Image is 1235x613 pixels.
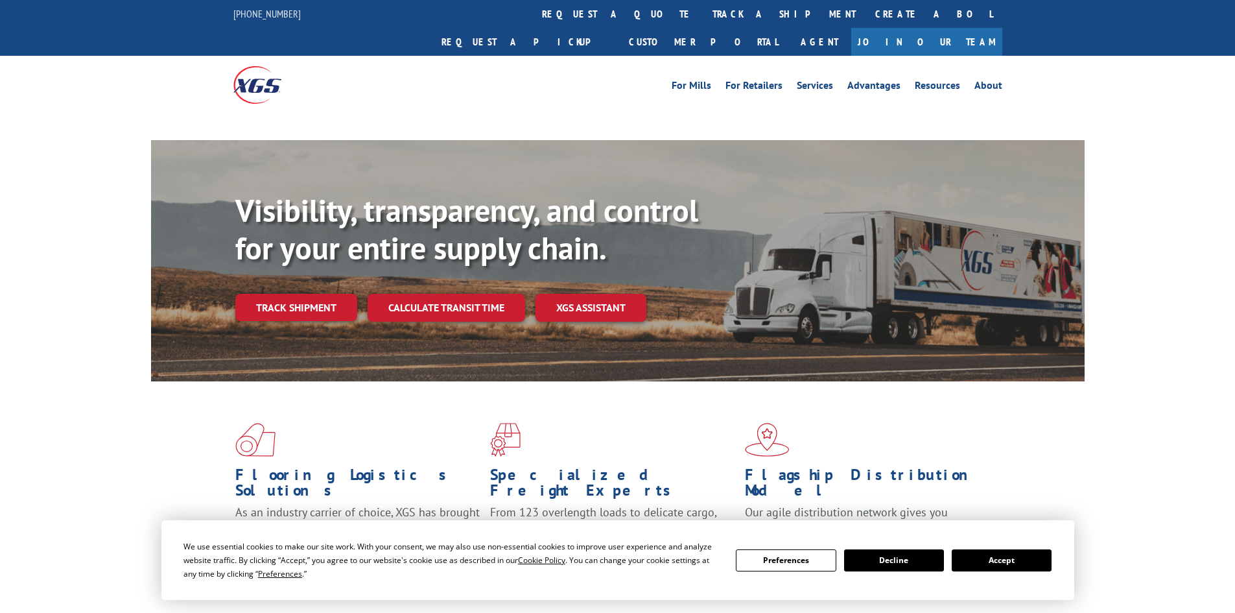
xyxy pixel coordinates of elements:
h1: Flooring Logistics Solutions [235,467,480,505]
a: Agent [788,28,851,56]
img: xgs-icon-total-supply-chain-intelligence-red [235,423,276,457]
a: About [974,80,1002,95]
span: As an industry carrier of choice, XGS has brought innovation and dedication to flooring logistics... [235,505,480,551]
img: xgs-icon-flagship-distribution-model-red [745,423,790,457]
span: Preferences [258,568,302,579]
p: From 123 overlength loads to delicate cargo, our experienced staff knows the best way to move you... [490,505,735,562]
h1: Specialized Freight Experts [490,467,735,505]
a: Customer Portal [619,28,788,56]
b: Visibility, transparency, and control for your entire supply chain. [235,190,698,268]
button: Accept [952,549,1052,571]
h1: Flagship Distribution Model [745,467,990,505]
div: Cookie Consent Prompt [161,520,1074,600]
a: Join Our Team [851,28,1002,56]
a: For Retailers [725,80,782,95]
div: We use essential cookies to make our site work. With your consent, we may also use non-essential ... [183,540,720,581]
a: For Mills [672,80,711,95]
a: Calculate transit time [368,294,525,322]
a: Resources [915,80,960,95]
a: Track shipment [235,294,357,321]
a: Advantages [847,80,900,95]
button: Preferences [736,549,836,571]
a: [PHONE_NUMBER] [233,7,301,20]
img: xgs-icon-focused-on-flooring-red [490,423,521,457]
span: Our agile distribution network gives you nationwide inventory management on demand. [745,505,983,535]
button: Decline [844,549,944,571]
span: Cookie Policy [518,555,565,566]
a: Request a pickup [432,28,619,56]
a: Services [797,80,833,95]
a: XGS ASSISTANT [535,294,646,322]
